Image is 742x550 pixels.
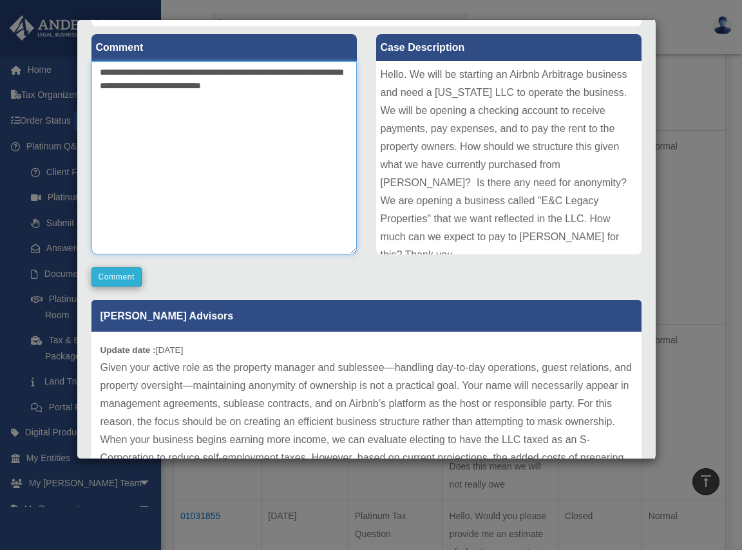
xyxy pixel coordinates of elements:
p: [PERSON_NAME] Advisors [91,300,642,332]
b: Update date : [100,345,156,355]
button: Comment [91,267,142,287]
label: Case Description [376,34,642,61]
label: Comment [91,34,357,61]
div: Hello. We will be starting an Airbnb Arbitrage business and need a [US_STATE] LLC to operate the ... [376,61,642,254]
small: [DATE] [100,345,184,355]
p: Given your active role as the property manager and sublessee—handling day-to-day operations, gues... [100,359,633,503]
